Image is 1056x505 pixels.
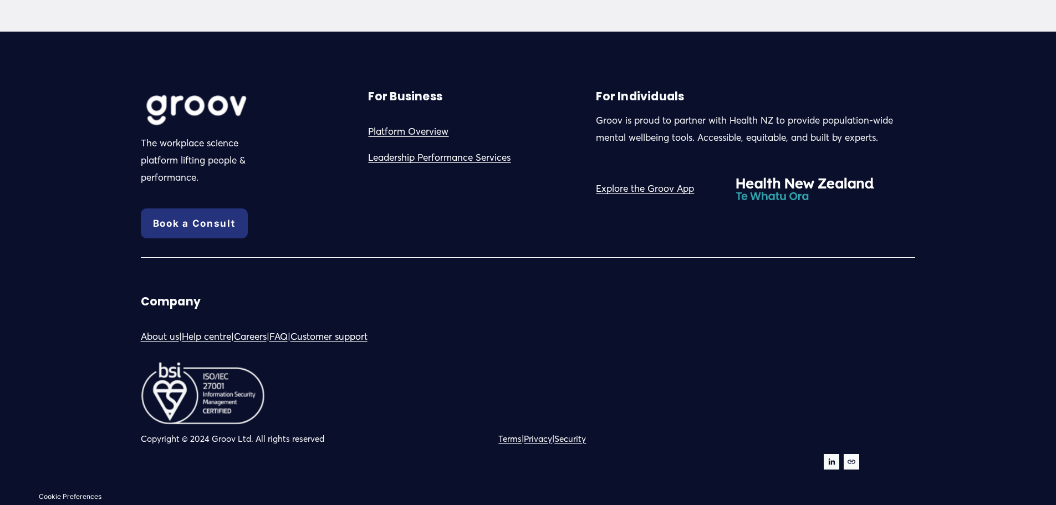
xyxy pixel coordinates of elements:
strong: For Business [368,89,442,104]
a: Security [554,431,586,447]
a: Terms [498,431,522,447]
a: Privacy [524,431,552,447]
a: Explore the Groov App [596,180,694,197]
p: | | | | [141,328,525,345]
button: Cookie Preferences [39,492,101,501]
a: Platform Overview [368,123,448,140]
section: Manage previously selected cookie options [33,488,107,505]
a: Leadership Performance Services [368,149,511,166]
strong: For Individuals [596,89,684,104]
p: Copyright © 2024 Groov Ltd. All rights reserved [141,431,525,447]
a: Help centre [182,328,231,345]
p: | | [498,431,753,447]
a: Customer support [290,328,368,345]
a: Book a Consult [141,208,248,238]
a: Careers [234,328,267,345]
strong: Company [141,294,201,309]
p: Groov is proud to partner with Health NZ to provide population-wide mental wellbeing tools. Acces... [596,112,915,146]
a: LinkedIn [824,454,839,470]
a: FAQ [269,328,288,345]
a: URL [844,454,859,470]
p: The workplace science platform lifting people & performance. [141,135,265,186]
a: About us [141,328,179,345]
